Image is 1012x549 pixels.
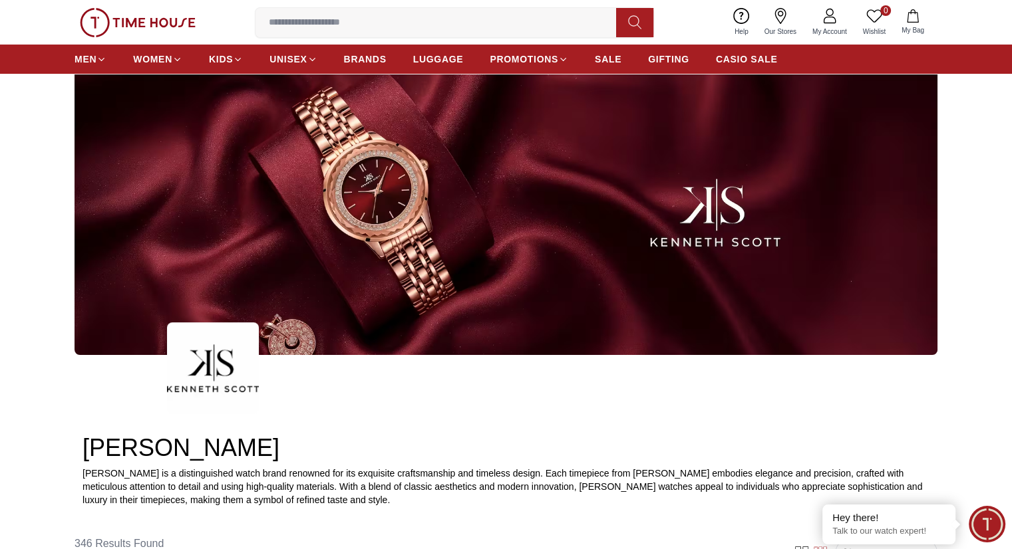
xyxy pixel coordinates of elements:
span: KIDS [209,53,233,66]
h2: [PERSON_NAME] [83,435,929,461]
span: Help [729,27,754,37]
div: Chat Widget [969,506,1005,542]
span: SALE [595,53,621,66]
span: MEN [75,53,96,66]
span: CASIO SALE [716,53,778,66]
span: Wishlist [858,27,891,37]
span: My Account [807,27,852,37]
span: LUGGAGE [413,53,464,66]
a: MEN [75,47,106,71]
img: ... [167,322,259,414]
button: My Bag [894,7,932,38]
span: WOMEN [133,53,172,66]
a: KIDS [209,47,243,71]
div: Hey there! [832,511,945,524]
a: GIFTING [648,47,689,71]
a: 0Wishlist [855,5,894,39]
a: UNISEX [269,47,317,71]
p: [PERSON_NAME] is a distinguished watch brand renowned for its exquisite craftsmanship and timeles... [83,467,929,506]
a: WOMEN [133,47,182,71]
a: CASIO SALE [716,47,778,71]
a: Our Stores [757,5,804,39]
span: GIFTING [648,53,689,66]
p: Talk to our watch expert! [832,526,945,537]
span: BRANDS [344,53,387,66]
span: Our Stores [759,27,802,37]
img: ... [75,53,937,355]
img: ... [80,8,196,37]
a: LUGGAGE [413,47,464,71]
a: PROMOTIONS [490,47,568,71]
span: My Bag [896,25,929,35]
span: UNISEX [269,53,307,66]
a: BRANDS [344,47,387,71]
a: SALE [595,47,621,71]
span: 0 [880,5,891,16]
a: Help [727,5,757,39]
span: PROMOTIONS [490,53,558,66]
